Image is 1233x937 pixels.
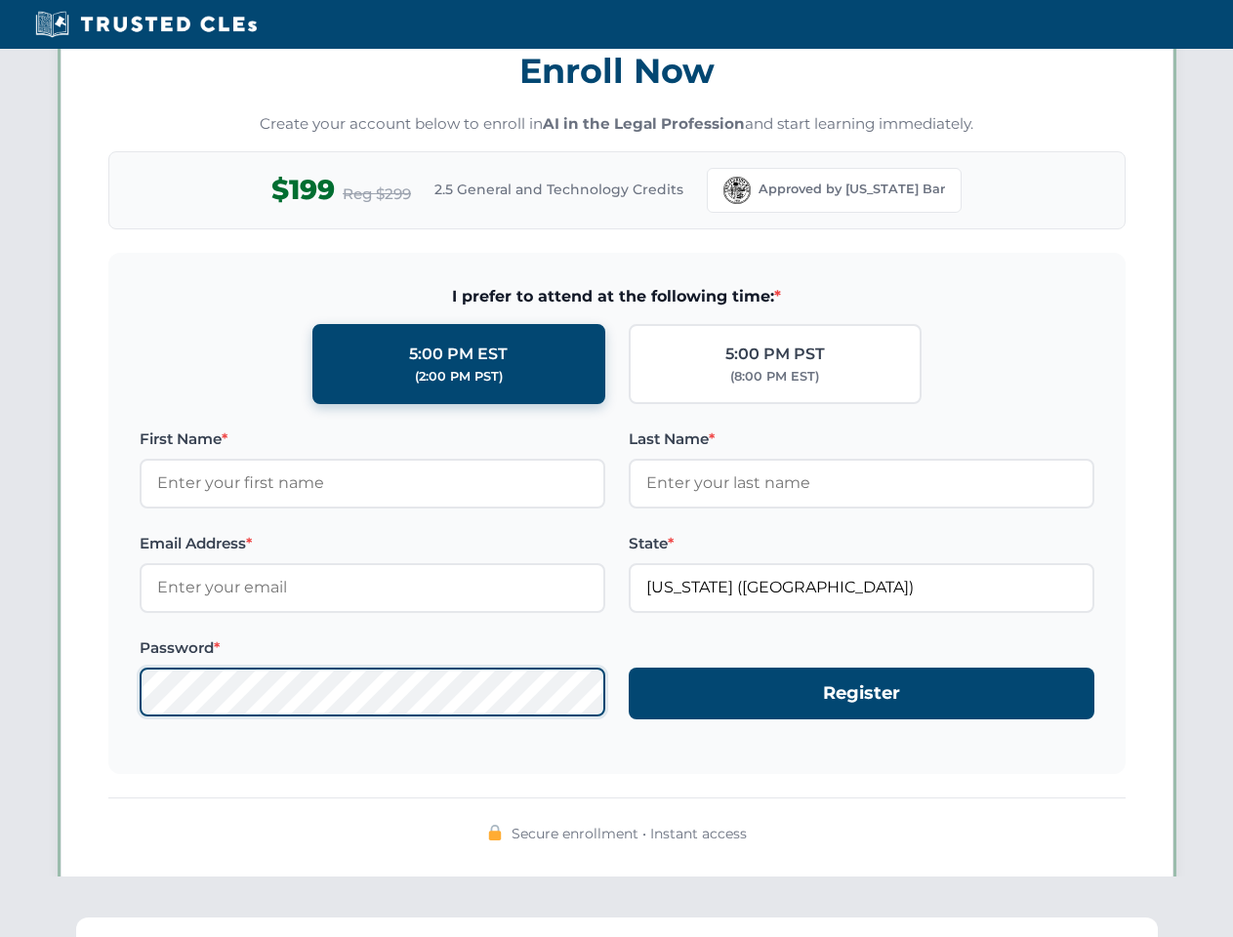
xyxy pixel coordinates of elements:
[140,459,605,508] input: Enter your first name
[759,180,945,199] span: Approved by [US_STATE] Bar
[108,113,1126,136] p: Create your account below to enroll in and start learning immediately.
[723,177,751,204] img: Florida Bar
[415,367,503,387] div: (2:00 PM PST)
[512,823,747,844] span: Secure enrollment • Instant access
[343,183,411,206] span: Reg $299
[108,40,1126,102] h3: Enroll Now
[629,532,1094,555] label: State
[629,563,1094,612] input: Florida (FL)
[29,10,263,39] img: Trusted CLEs
[271,168,335,212] span: $199
[725,342,825,367] div: 5:00 PM PST
[543,114,745,133] strong: AI in the Legal Profession
[140,563,605,612] input: Enter your email
[140,428,605,451] label: First Name
[140,636,605,660] label: Password
[409,342,508,367] div: 5:00 PM EST
[629,459,1094,508] input: Enter your last name
[730,367,819,387] div: (8:00 PM EST)
[140,284,1094,309] span: I prefer to attend at the following time:
[434,179,683,200] span: 2.5 General and Technology Credits
[140,532,605,555] label: Email Address
[629,428,1094,451] label: Last Name
[629,668,1094,719] button: Register
[487,825,503,840] img: 🔒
